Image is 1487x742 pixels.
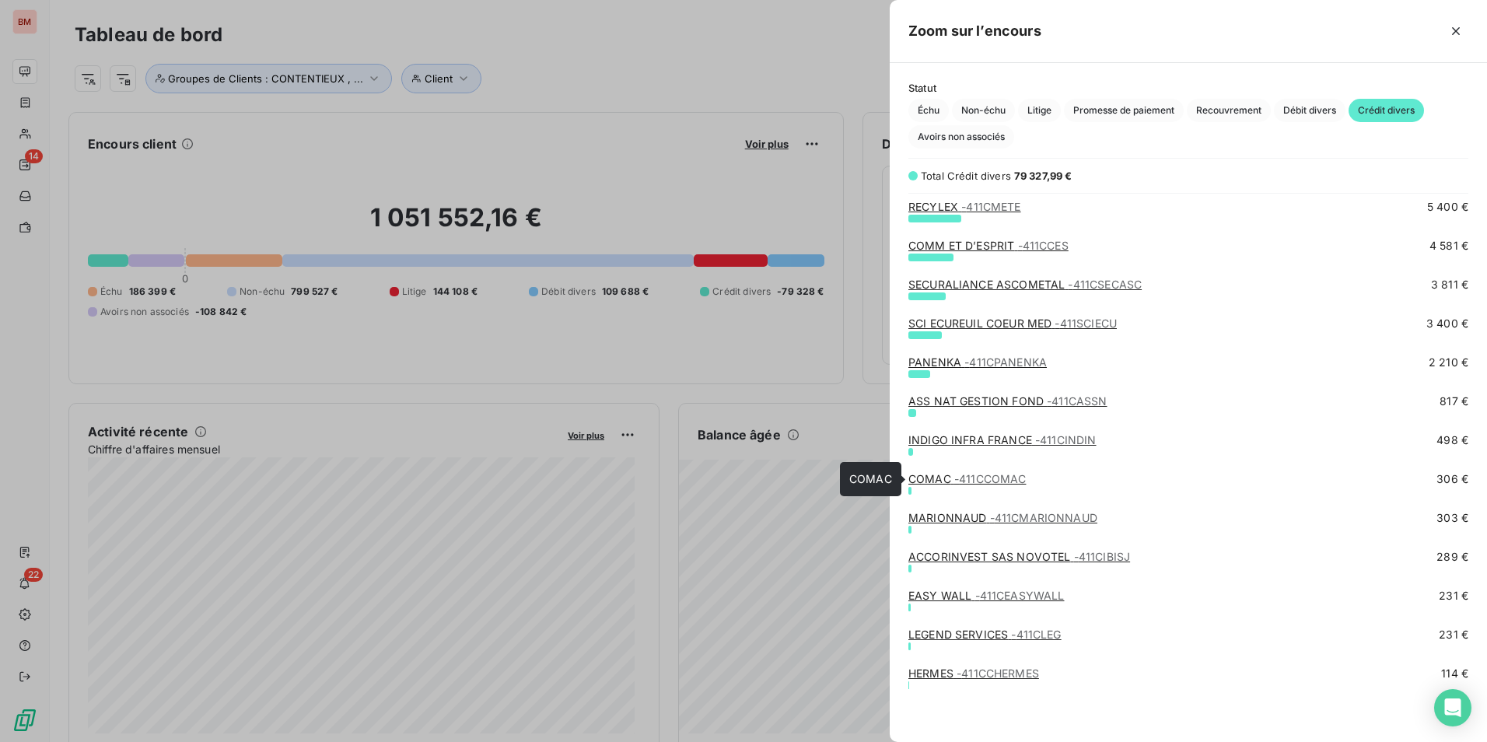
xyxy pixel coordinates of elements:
[1436,471,1468,487] span: 306 €
[908,355,1047,369] a: PANENKA
[1035,433,1097,446] span: - 411CINDIN
[908,82,1468,94] span: Statut
[957,667,1039,680] span: - 411CCHERMES
[954,472,1027,485] span: - 411CCOMAC
[908,667,1039,680] a: HERMES
[1018,239,1069,252] span: - 411CCES
[1187,99,1271,122] button: Recouvrement
[849,472,892,485] span: COMAC
[1434,689,1471,726] div: Open Intercom Messenger
[908,433,1097,446] a: INDIGO INFRA FRANCE
[990,511,1097,524] span: - 411CMARIONNAUD
[1429,238,1468,254] span: 4 581 €
[1274,99,1345,122] button: Débit divers
[908,394,1107,408] a: ASS NAT GESTION FOND
[908,511,1097,524] a: MARIONNAUD
[908,628,1062,641] a: LEGEND SERVICES
[964,355,1047,369] span: - 411CPANENKA
[1431,277,1468,292] span: 3 811 €
[1074,550,1131,563] span: - 411CIBISJ
[908,200,1021,213] a: RECYLEX
[1440,394,1468,409] span: 817 €
[1018,99,1061,122] button: Litige
[1436,510,1468,526] span: 303 €
[1047,394,1107,408] span: - 411CASSN
[1436,432,1468,448] span: 498 €
[961,200,1020,213] span: - 411CMETE
[1011,628,1061,641] span: - 411CLEG
[1439,627,1468,642] span: 231 €
[908,20,1041,42] h5: Zoom sur l’encours
[1068,278,1142,291] span: - 411CSECASC
[908,239,1069,252] a: COMM ET D’ESPRIT
[908,99,949,122] button: Échu
[975,589,1065,602] span: - 411CEASYWALL
[1055,317,1117,330] span: - 411SCIECU
[890,203,1487,723] div: grid
[908,278,1142,291] a: SECURALIANCE ASCOMETAL
[1349,99,1424,122] button: Crédit divers
[908,125,1014,149] button: Avoirs non associés
[1426,316,1468,331] span: 3 400 €
[1427,199,1468,215] span: 5 400 €
[921,170,1011,182] span: Total Crédit divers
[1439,588,1468,604] span: 231 €
[908,589,1064,602] a: EASY WALL
[952,99,1015,122] button: Non-échu
[908,317,1117,330] a: SCI ECUREUIL COEUR MED
[1014,170,1072,182] span: 79 327,99 €
[1429,355,1468,370] span: 2 210 €
[1441,666,1468,681] span: 114 €
[908,472,1026,485] a: COMAC
[908,550,1130,563] a: ACCORINVEST SAS NOVOTEL
[1436,549,1468,565] span: 289 €
[1064,99,1184,122] button: Promesse de paiement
